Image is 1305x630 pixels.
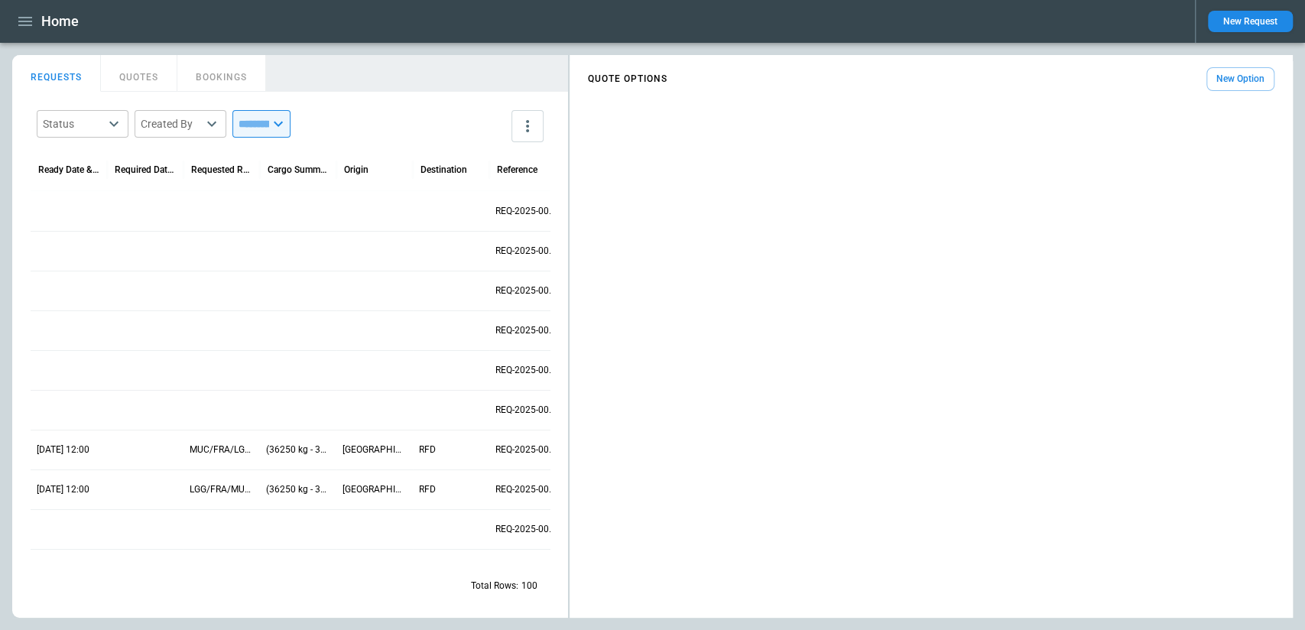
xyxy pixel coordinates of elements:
p: Munich airport [342,483,407,496]
p: Munich airport [342,443,407,456]
p: MUC/FRA/LGG → RFD [190,443,254,456]
p: REQ-2025-000157 [495,324,560,337]
button: QUOTES [101,55,177,92]
p: (36250 kg - 3151.83 ft³) Automotive [266,483,330,496]
div: Cargo Summary [268,164,329,175]
div: Origin [344,164,368,175]
div: Reference [497,164,537,175]
p: 100 [521,580,537,593]
button: more [511,110,544,142]
p: RFD [419,443,483,456]
p: RFD [419,483,483,496]
div: Requested Route [191,164,252,175]
p: (36250 kg - 3151.83 ft³) Automotive [266,443,330,456]
p: REQ-2025-000156 [495,364,560,377]
p: REQ-2025-000152 [495,523,560,536]
button: New Request [1208,11,1293,32]
div: Destination [420,164,467,175]
button: New Option [1206,67,1274,91]
p: REQ-2025-000155 [495,404,560,417]
p: REQ-2025-000164 [495,205,560,218]
div: Created By [141,116,202,132]
p: 30/09/2025 12:00 [37,483,101,496]
div: Required Date & Time (UTC) [115,164,176,175]
div: scrollable content [570,61,1292,97]
p: Total Rows: [471,580,518,593]
p: REQ-2025-000154 [495,443,560,456]
p: REQ-2025-000163 [495,245,560,258]
div: Status [43,116,104,132]
p: REQ-2025-000153 [495,483,560,496]
h1: Home [41,12,79,31]
div: Ready Date & Time (UTC) [38,164,99,175]
p: 30/09/2025 12:00 [37,443,101,456]
button: REQUESTS [12,55,101,92]
p: REQ-2025-000162 [495,284,560,297]
p: LGG/FRA/MUC → RFD [190,483,254,496]
button: BOOKINGS [177,55,266,92]
h4: QUOTE OPTIONS [588,76,667,83]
